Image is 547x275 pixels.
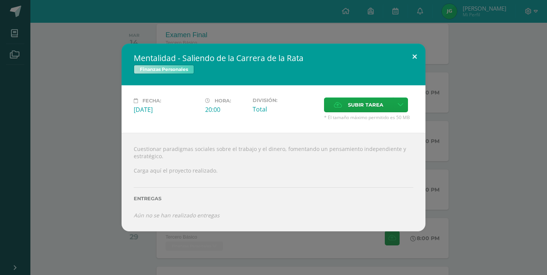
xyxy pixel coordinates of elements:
[324,114,413,121] span: * El tamaño máximo permitido es 50 MB
[142,98,161,104] span: Fecha:
[134,53,413,63] h2: Mentalidad - Saliendo de la Carrera de la Rata
[134,212,220,219] i: Aún no se han realizado entregas
[215,98,231,104] span: Hora:
[134,196,413,201] label: Entregas
[134,65,194,74] span: Finanzas Personales
[253,105,318,113] div: Total
[348,98,383,112] span: Subir tarea
[404,44,425,69] button: Close (Esc)
[205,105,247,114] div: 20:00
[134,105,199,114] div: [DATE]
[122,133,425,231] div: Cuestionar paradigmas sociales sobre el trabajo y el dinero, fomentando un pensamiento independie...
[253,97,318,103] label: División:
